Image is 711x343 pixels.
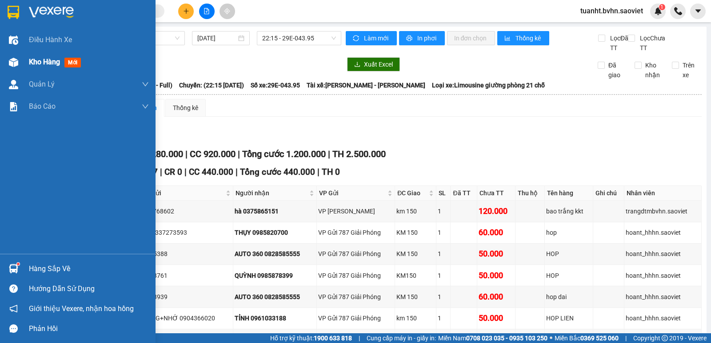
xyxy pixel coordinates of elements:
[479,291,514,303] div: 60.000
[317,244,395,265] td: VP Gửi 787 Giải Phóng
[353,35,360,42] span: sync
[466,335,547,342] strong: 0708 023 035 - 0935 103 250
[142,103,149,110] span: down
[659,4,665,10] sup: 1
[9,35,18,45] img: warehouse-icon
[497,31,549,45] button: bar-chartThống kê
[317,167,320,177] span: |
[132,249,232,259] div: 0979195388
[447,31,495,45] button: In đơn chọn
[132,228,232,237] div: MẠNH 0337273593
[29,262,149,276] div: Hàng sắp về
[364,33,390,43] span: Làm mới
[626,313,700,323] div: hoant_hhhn.saoviet
[546,249,591,259] div: HOP
[479,226,514,239] div: 60.000
[354,61,360,68] span: download
[199,4,215,19] button: file-add
[132,206,232,216] div: kt 0912768602
[546,271,591,280] div: HOP
[515,186,545,201] th: Thu hộ
[318,271,393,280] div: VP Gửi 787 Giải Phóng
[605,60,628,80] span: Đã giao
[132,271,232,280] div: 0936373761
[662,335,668,341] span: copyright
[173,103,198,113] div: Thống kê
[580,335,619,342] strong: 0369 525 060
[642,60,665,80] span: Kho nhận
[29,79,55,90] span: Quản Lý
[432,80,545,90] span: Loại xe: Limousine giường phòng 21 chỗ
[477,186,515,201] th: Chưa TT
[593,186,624,201] th: Ghi chú
[546,292,591,302] div: hop dai
[64,58,81,67] span: mới
[184,167,187,177] span: |
[235,228,315,237] div: THỤY 0985820700
[318,313,393,323] div: VP Gửi 787 Giải Phóng
[545,186,593,201] th: Tên hàng
[504,35,512,42] span: bar-chart
[636,33,672,53] span: Lọc Chưa TT
[436,186,451,201] th: SL
[238,149,240,159] span: |
[438,313,449,323] div: 1
[235,249,315,259] div: AUTO 360 0828585555
[396,313,435,323] div: km 150
[242,149,326,159] span: Tổng cước 1.200.000
[235,292,315,302] div: AUTO 360 0828585555
[479,269,514,282] div: 50.000
[9,80,18,89] img: warehouse-icon
[317,265,395,286] td: VP Gửi 787 Giải Phóng
[397,188,427,198] span: ĐC Giao
[479,248,514,260] div: 50.000
[133,188,224,198] span: Người gửi
[364,59,393,69] span: Xuất Excel
[29,303,134,314] span: Giới thiệu Vexere, nhận hoa hồng
[317,308,395,329] td: VP Gửi 787 Giải Phóng
[438,271,449,280] div: 1
[9,304,18,313] span: notification
[178,4,194,19] button: plus
[204,8,210,14] span: file-add
[690,4,706,19] button: caret-down
[347,57,400,71] button: downloadXuất Excel
[262,32,336,45] span: 22:15 - 29E-043.95
[626,271,700,280] div: hoant_hhhn.saoviet
[317,201,395,222] td: VP Gia Lâm
[317,222,395,244] td: VP Gửi 787 Giải Phóng
[546,313,591,323] div: HOP LIEN
[396,292,435,302] div: KM 150
[251,80,300,90] span: Số xe: 29E-043.95
[240,167,315,177] span: Tổng cước 440.000
[626,228,700,237] div: hoant_hhhn.saoviet
[17,263,20,265] sup: 1
[142,81,149,88] span: down
[318,249,393,259] div: VP Gửi 787 Giải Phóng
[515,33,542,43] span: Thống kê
[546,228,591,237] div: hop
[679,60,702,80] span: Trên xe
[399,31,445,45] button: printerIn phơi
[314,335,352,342] strong: 1900 633 818
[235,271,315,280] div: QUỲNH 0985878399
[396,206,435,216] div: km 150
[132,313,232,323] div: THƯƠNG+NHỚ 0904366020
[197,33,237,43] input: 13/09/2025
[346,31,397,45] button: syncLàm mới
[322,167,340,177] span: TH 0
[654,7,662,15] img: icon-new-feature
[236,188,308,198] span: Người nhận
[479,205,514,217] div: 120.000
[190,149,236,159] span: CC 920.000
[220,4,235,19] button: aim
[555,333,619,343] span: Miền Bắc
[660,4,663,10] span: 1
[406,35,414,42] span: printer
[132,292,232,302] div: 0986183939
[270,333,352,343] span: Hỗ trợ kỹ thuật:
[236,167,238,177] span: |
[438,333,547,343] span: Miền Nam
[626,292,700,302] div: hoant_hhhn.saoviet
[625,333,627,343] span: |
